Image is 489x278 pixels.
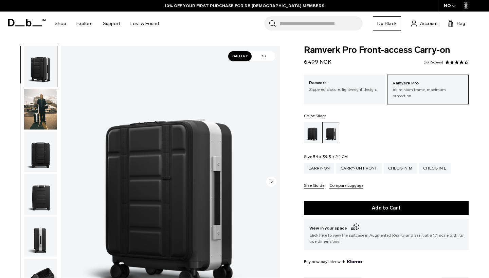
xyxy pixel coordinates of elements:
span: Ramverk Pro Front-access Carry-on [304,46,469,55]
img: Ramverk Pro Front-access Carry-on Silver [24,174,57,215]
span: Click here to view the suitcase in Augmented Reality and see it at a 1:1 scale with its true dime... [309,232,463,244]
button: Add to Cart [304,201,469,215]
span: 54 x 39.5 x 24 CM [313,154,348,159]
button: Bag [448,19,465,27]
button: View in your space Click here to view the suitcase in Augmented Reality and see it at a 1:1 scale... [304,219,469,250]
span: View in your space [309,224,463,232]
p: Ramverk [309,80,380,86]
p: Aluminium frame, maximum protection. [393,87,463,99]
a: Lost & Found [130,12,159,36]
a: Ramverk Zippered closure, lightweight design. [304,75,385,98]
p: Ramverk Pro [393,80,463,87]
legend: Color: [304,114,326,118]
p: Zippered closure, lightweight design. [309,86,380,93]
a: Silver [322,122,339,143]
a: Check-in L [419,163,451,174]
span: Silver [315,114,326,118]
img: Ramverk Pro Front-access Carry-on Silver [24,132,57,172]
a: Black Out [304,122,321,143]
span: 6.499 NOK [304,59,331,65]
span: Gallery [228,51,252,61]
button: Ramverk Pro Front-access Carry-on Silver [24,131,57,173]
legend: Size: [304,155,348,159]
span: 3D [252,51,275,61]
a: 10% OFF YOUR FIRST PURCHASE FOR DB [DEMOGRAPHIC_DATA] MEMBERS [165,3,324,9]
img: Ramverk Pro Front-access Carry-on Silver [24,89,57,130]
a: Support [103,12,120,36]
a: Shop [55,12,66,36]
a: 33 reviews [423,61,443,64]
span: Bag [457,20,465,27]
a: Explore [76,12,93,36]
img: Ramverk Pro Front-access Carry-on Silver [24,217,57,257]
a: Db Black [373,16,401,31]
button: Size Guide [304,183,324,188]
img: {"height" => 20, "alt" => "Klarna"} [347,260,362,263]
a: Account [411,19,438,27]
button: Compare Luggage [329,183,363,188]
a: Carry-on [304,163,334,174]
span: Buy now pay later with [304,259,362,265]
span: Account [420,20,438,27]
nav: Main Navigation [50,12,164,36]
a: Carry-on Front [336,163,382,174]
img: Ramverk Pro Front-access Carry-on Silver [24,46,57,87]
a: Check-in M [384,163,417,174]
button: Next slide [266,176,276,188]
